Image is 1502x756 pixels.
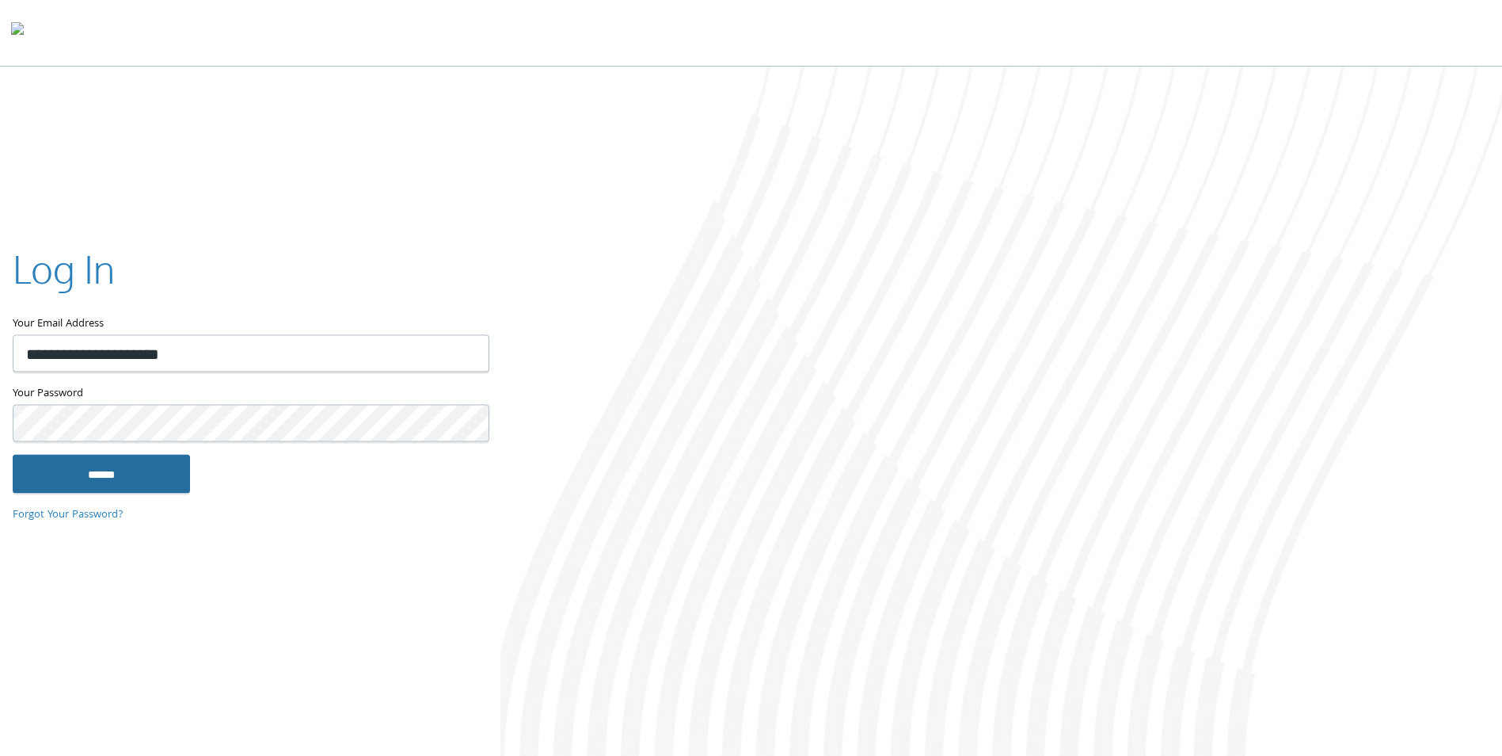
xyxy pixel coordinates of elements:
[13,385,488,405] label: Your Password
[11,17,24,48] img: todyl-logo-dark.svg
[458,344,477,363] keeper-lock: Open Keeper Popup
[13,506,124,524] a: Forgot Your Password?
[13,242,115,296] h2: Log In
[458,414,477,433] keeper-lock: Open Keeper Popup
